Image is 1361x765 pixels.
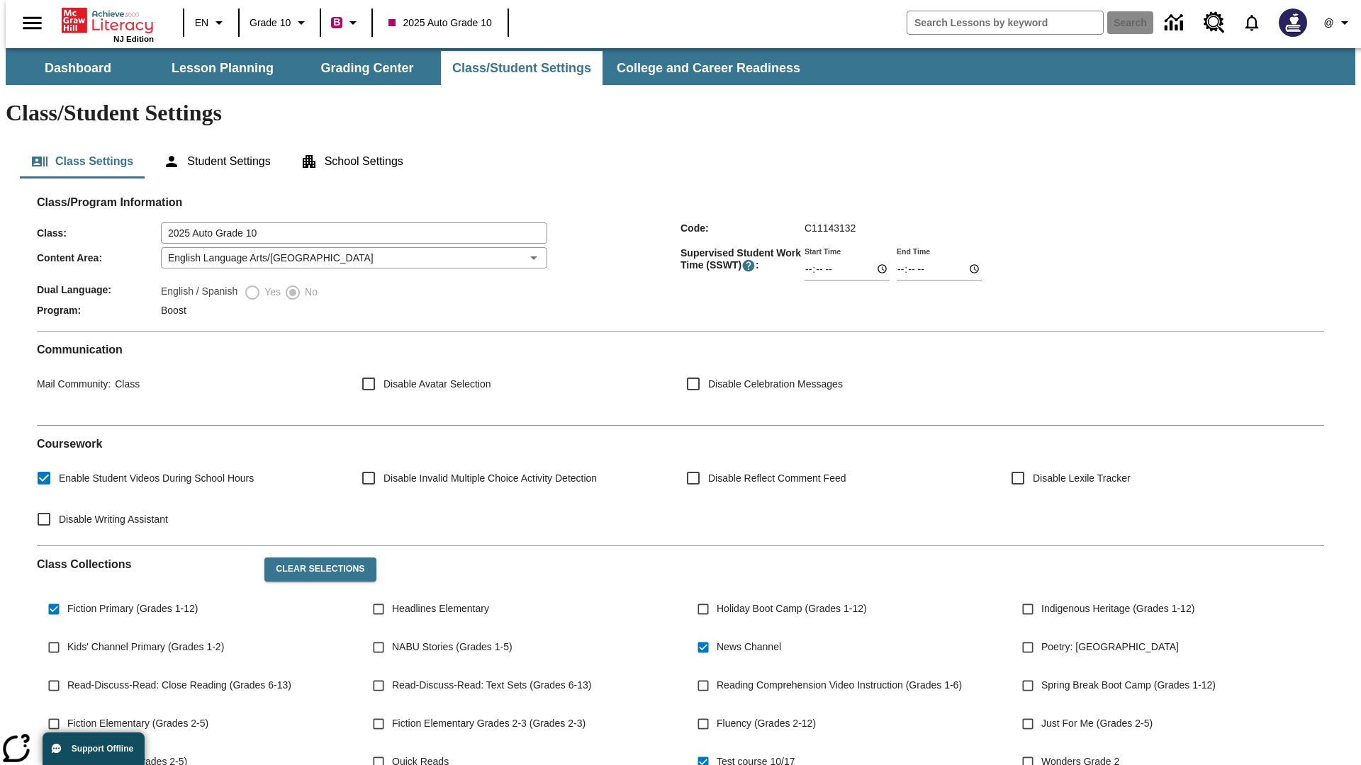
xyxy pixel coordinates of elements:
[161,305,186,316] span: Boost
[1041,716,1153,731] span: Just For Me (Grades 2-5)
[37,305,161,316] span: Program :
[1156,4,1195,42] a: Data Center
[717,716,816,731] span: Fluency (Grades 2-12)
[264,557,376,582] button: Clear Selections
[161,247,547,268] div: English Language Arts/[GEOGRAPHIC_DATA]
[195,16,208,30] span: EN
[289,144,415,178] button: School Settings
[37,195,1324,209] h2: Class/Program Information
[37,343,1324,356] h2: Communication
[1033,471,1131,486] span: Disable Lexile Tracker
[37,343,1324,414] div: Communication
[111,378,140,390] span: Class
[441,51,603,85] button: Class/Student Settings
[67,601,198,616] span: Fiction Primary (Grades 1-12)
[6,51,813,85] div: SubNavbar
[388,16,491,30] span: 2025 Auto Grade 10
[161,284,237,301] label: English / Spanish
[20,144,1341,178] div: Class/Student Settings
[6,100,1355,126] h1: Class/Student Settings
[37,284,161,295] span: Dual Language :
[383,471,597,486] span: Disable Invalid Multiple Choice Activity Detection
[680,247,805,273] span: Supervised Student Work Time (SSWT) :
[20,144,145,178] button: Class Settings
[741,259,756,273] button: Supervised Student Work Time is the timeframe when students can take LevelSet and when lessons ar...
[37,557,253,571] h2: Class Collections
[37,437,1324,450] h2: Course work
[392,678,591,693] span: Read-Discuss-Read: Text Sets (Grades 6-13)
[383,377,491,392] span: Disable Avatar Selection
[805,246,841,256] label: Start Time
[1316,10,1361,35] button: Profile/Settings
[717,678,962,693] span: Reading Comprehension Video Instruction (Grades 1-6)
[37,378,111,390] span: Mail Community :
[605,51,812,85] button: College and Career Readiness
[67,716,208,731] span: Fiction Elementary (Grades 2-5)
[325,10,367,35] button: Boost Class color is violet red. Change class color
[392,601,489,616] span: Headlines Elementary
[37,227,161,239] span: Class :
[897,246,930,256] label: End Time
[11,2,53,44] button: Open side menu
[907,11,1103,34] input: search field
[392,716,586,731] span: Fiction Elementary Grades 2-3 (Grades 2-3)
[43,732,145,765] button: Support Offline
[250,16,291,30] span: Grade 10
[189,10,234,35] button: Language: EN, Select a language
[1041,640,1179,654] span: Poetry: [GEOGRAPHIC_DATA]
[708,377,843,392] span: Disable Celebration Messages
[7,51,149,85] button: Dashboard
[333,13,340,31] span: B
[113,35,154,43] span: NJ Edition
[1279,8,1307,37] img: Avatar
[37,252,161,263] span: Content Area :
[392,640,513,654] span: NABU Stories (Grades 1-5)
[1195,4,1233,42] a: Resource Center, Will open in new tab
[67,678,291,693] span: Read-Discuss-Read: Close Reading (Grades 6-13)
[37,210,1324,319] div: Class/Program Information
[805,222,856,234] span: C11143132
[152,144,281,178] button: Student Settings
[717,601,867,616] span: Holiday Boot Camp (Grades 1-12)
[37,437,1324,534] div: Coursework
[1041,678,1216,693] span: Spring Break Boot Camp (Grades 1-12)
[261,285,281,300] span: Yes
[301,285,318,300] span: No
[62,6,154,35] a: Home
[296,51,438,85] button: Grading Center
[717,640,781,654] span: News Channel
[72,744,133,754] span: Support Offline
[59,471,254,486] span: Enable Student Videos During School Hours
[62,5,154,43] div: Home
[680,222,805,234] span: Code :
[1041,601,1194,616] span: Indigenous Heritage (Grades 1-12)
[59,512,168,527] span: Disable Writing Assistant
[244,10,315,35] button: Grade: Grade 10, Select a grade
[161,222,547,244] input: Class
[67,640,224,654] span: Kids' Channel Primary (Grades 1-2)
[6,48,1355,85] div: SubNavbar
[1270,4,1316,41] button: Select a new avatar
[152,51,293,85] button: Lesson Planning
[708,471,846,486] span: Disable Reflect Comment Feed
[1233,4,1270,41] a: Notifications
[1323,16,1333,30] span: @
